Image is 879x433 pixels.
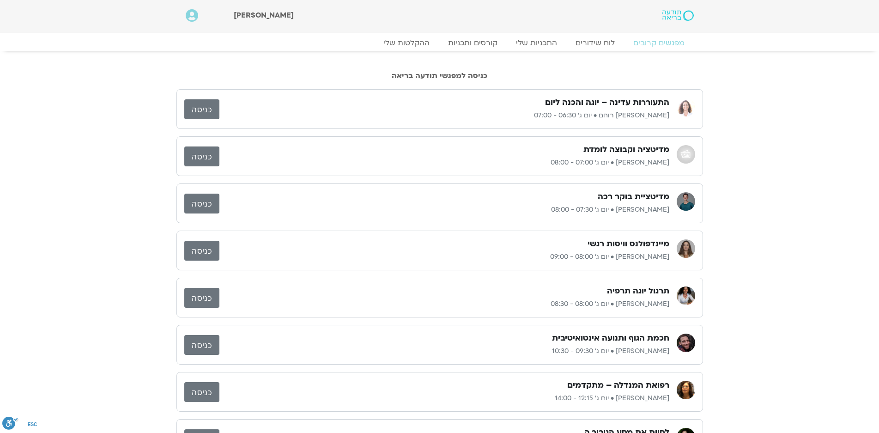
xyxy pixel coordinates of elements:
[567,380,669,391] h3: רפואת המנדלה – מתקדמים
[219,204,669,215] p: [PERSON_NAME] • יום ג׳ 07:30 - 08:00
[184,146,219,166] a: כניסה
[184,241,219,261] a: כניסה
[219,299,669,310] p: [PERSON_NAME] • יום ג׳ 08:00 - 08:30
[507,38,566,48] a: התכניות שלי
[677,145,695,164] img: אודי שפריר
[545,97,669,108] h3: התעוררות עדינה – יוגה והכנה ליום
[374,38,439,48] a: ההקלטות שלי
[677,239,695,258] img: הילן נבות
[219,110,669,121] p: [PERSON_NAME] רוחם • יום ג׳ 06:30 - 07:00
[552,333,669,344] h3: חכמת הגוף ותנועה אינטואיטיבית
[588,238,669,250] h3: מיינדפולנס וויסות רגשי
[677,98,695,116] img: אורנה סמלסון רוחם
[677,192,695,211] img: אורי דאובר
[219,157,669,168] p: [PERSON_NAME] • יום ג׳ 07:00 - 08:00
[186,38,694,48] nav: Menu
[583,144,669,155] h3: מדיטציה וקבוצה לומדת
[176,72,703,80] h2: כניסה למפגשי תודעה בריאה
[439,38,507,48] a: קורסים ותכניות
[184,382,219,402] a: כניסה
[184,99,219,119] a: כניסה
[219,393,669,404] p: [PERSON_NAME] • יום ג׳ 12:15 - 14:00
[219,346,669,357] p: [PERSON_NAME] • יום ג׳ 09:30 - 10:30
[184,335,219,355] a: כניסה
[184,288,219,308] a: כניסה
[677,287,695,305] img: ענת קדר
[566,38,624,48] a: לוח שידורים
[219,251,669,262] p: [PERSON_NAME] • יום ג׳ 08:00 - 09:00
[624,38,694,48] a: מפגשים קרובים
[677,334,695,352] img: בן קמינסקי
[184,194,219,213] a: כניסה
[677,381,695,399] img: רונית הולנדר
[607,286,669,297] h3: תרגול יוגה תרפיה
[234,10,294,20] span: [PERSON_NAME]
[598,191,669,202] h3: מדיטציית בוקר רכה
